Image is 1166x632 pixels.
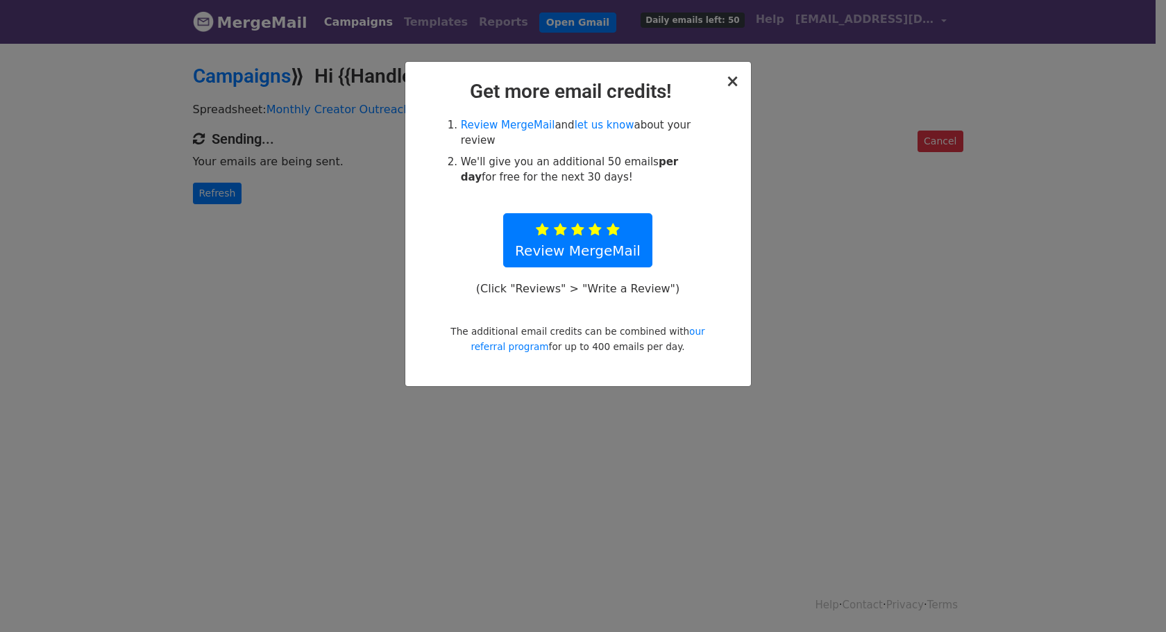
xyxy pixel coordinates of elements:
[461,119,555,131] a: Review MergeMail
[575,119,634,131] a: let us know
[503,213,652,267] a: Review MergeMail
[725,73,739,90] button: Close
[461,156,678,184] strong: per day
[461,117,711,149] li: and about your review
[725,72,739,91] span: ×
[1097,565,1166,632] iframe: Chat Widget
[471,326,704,352] a: our referral program
[416,80,740,103] h2: Get more email credits!
[461,154,711,185] li: We'll give you an additional 50 emails for free for the next 30 days!
[450,326,704,352] small: The additional email credits can be combined with for up to 400 emails per day.
[468,281,686,296] p: (Click "Reviews" > "Write a Review")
